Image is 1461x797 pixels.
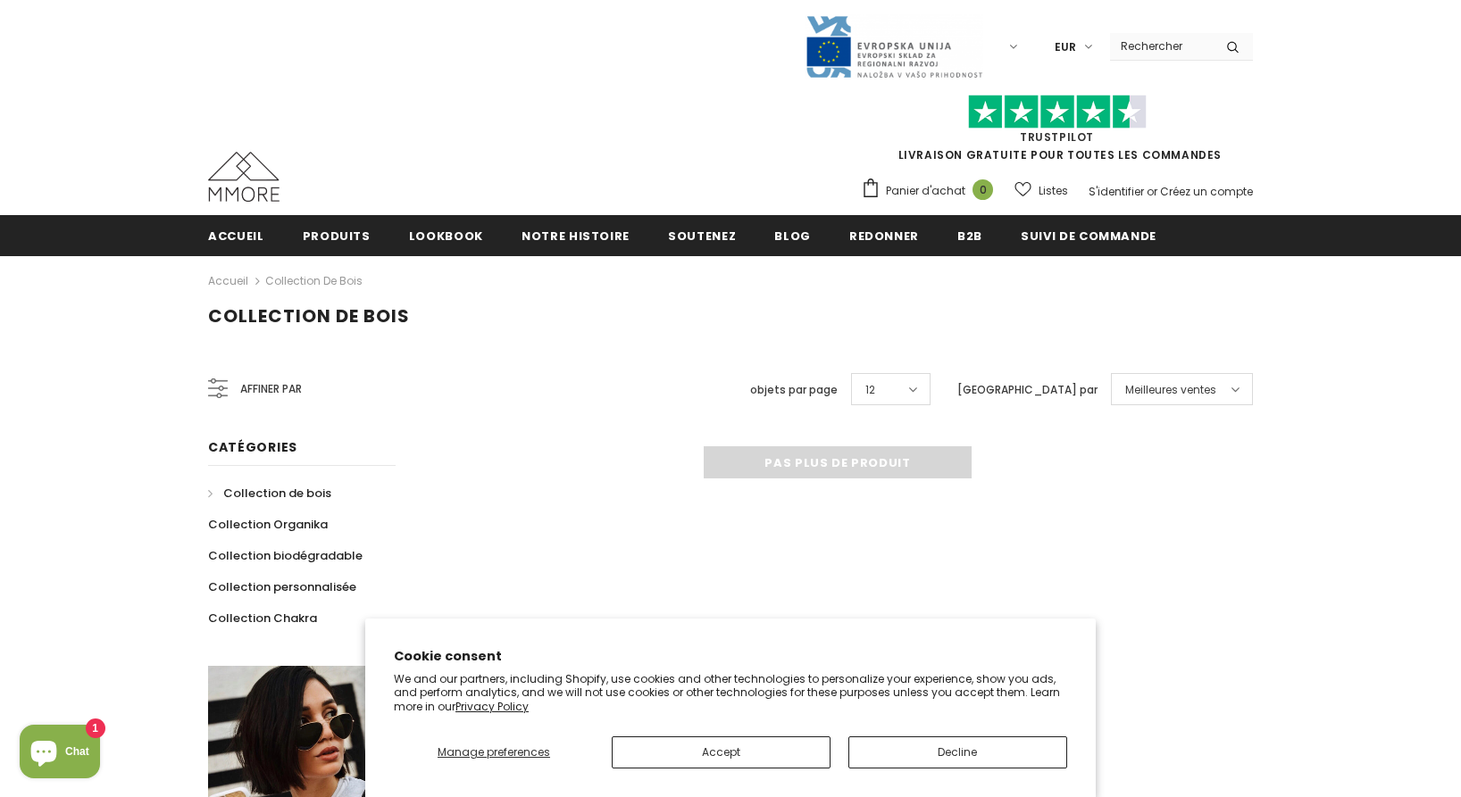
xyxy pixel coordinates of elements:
span: soutenez [668,228,736,245]
label: [GEOGRAPHIC_DATA] par [957,381,1098,399]
span: Suivi de commande [1021,228,1156,245]
a: Collection biodégradable [208,540,363,571]
a: TrustPilot [1020,129,1094,145]
span: Collection Chakra [208,610,317,627]
input: Search Site [1110,33,1213,59]
span: Affiner par [240,379,302,399]
a: Privacy Policy [455,699,529,714]
span: Lookbook [409,228,483,245]
inbox-online-store-chat: Shopify online store chat [14,725,105,783]
a: B2B [957,215,982,255]
a: Listes [1014,175,1068,206]
a: Collection de bois [208,477,331,509]
a: Blog [774,215,811,255]
span: LIVRAISON GRATUITE POUR TOUTES LES COMMANDES [861,103,1253,162]
a: Panier d'achat 0 [861,178,1002,204]
button: Decline [848,736,1067,768]
span: Collection de bois [223,485,331,502]
h2: Cookie consent [394,647,1067,666]
span: Catégories [208,438,297,456]
label: objets par page [750,381,838,399]
span: Notre histoire [522,228,630,245]
a: Produits [303,215,371,255]
span: 12 [865,381,875,399]
a: Collection Chakra [208,602,317,634]
span: Blog [774,228,811,245]
a: Suivi de commande [1021,215,1156,255]
span: Redonner [849,228,919,245]
img: Cas MMORE [208,152,280,202]
a: Accueil [208,270,248,292]
span: Panier d'achat [886,182,965,200]
span: Collection Organika [208,516,328,533]
span: Collection biodégradable [208,547,363,564]
button: Manage preferences [394,736,594,768]
span: Produits [303,228,371,245]
span: B2B [957,228,982,245]
a: S'identifier [1089,184,1144,199]
a: Redonner [849,215,919,255]
a: Créez un compte [1160,184,1253,199]
span: Collection de bois [208,303,410,328]
a: Javni Razpis [805,38,983,54]
span: Collection personnalisée [208,578,356,595]
span: 0 [973,179,993,200]
span: Meilleures ventes [1125,381,1216,399]
span: Manage preferences [438,744,550,760]
a: Collection de bois [265,273,363,288]
a: Collection personnalisée [208,571,356,602]
img: Faites confiance aux étoiles pilotes [968,95,1147,129]
a: soutenez [668,215,736,255]
a: Accueil [208,215,264,255]
span: or [1147,184,1157,199]
a: Collection Organika [208,509,328,540]
span: Listes [1039,182,1068,200]
p: We and our partners, including Shopify, use cookies and other technologies to personalize your ex... [394,672,1067,714]
span: EUR [1055,38,1076,56]
span: Accueil [208,228,264,245]
img: Javni Razpis [805,14,983,79]
a: Lookbook [409,215,483,255]
button: Accept [612,736,831,768]
a: Notre histoire [522,215,630,255]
